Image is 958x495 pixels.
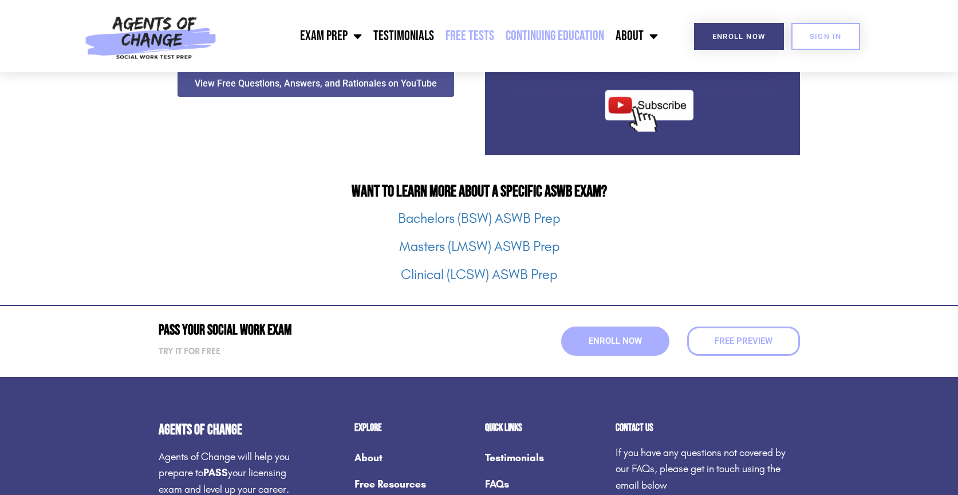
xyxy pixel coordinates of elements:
[223,22,664,50] nav: Menu
[561,327,669,356] a: Enroll Now
[159,423,297,437] h4: Agents of Change
[440,22,500,50] a: Free Tests
[694,23,784,50] a: Enroll Now
[354,445,474,471] a: About
[810,33,842,40] span: SIGN IN
[354,423,474,433] h2: Explore
[159,346,220,356] strong: Try it for free
[589,337,642,345] span: Enroll Now
[500,22,610,50] a: Continuing Education
[399,238,559,254] a: Masters (LMSW) ASWB Prep
[368,22,440,50] a: Testimonials
[398,210,560,226] a: Bachelors (BSW) ASWB Prep
[616,446,786,492] span: If you have any questions not covered by our FAQs, please get in touch using the email below
[485,423,604,433] h2: Quick Links
[203,466,228,479] strong: PASS
[791,23,860,50] a: SIGN IN
[715,337,772,345] span: Free Preview
[159,184,800,200] h2: Want to Learn More About a Specific ASWB Exam?
[195,79,437,88] span: View Free Questions, Answers, and Rationales on YouTube
[616,423,800,433] h2: Contact us
[178,70,454,97] a: View Free Questions, Answers, and Rationales on YouTube
[485,445,604,471] a: Testimonials
[294,22,368,50] a: Exam Prep
[401,266,557,282] a: Clinical (LCSW) ASWB Prep
[610,22,664,50] a: About
[712,33,766,40] span: Enroll Now
[687,327,800,356] a: Free Preview
[159,323,474,337] h2: Pass Your Social Work Exam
